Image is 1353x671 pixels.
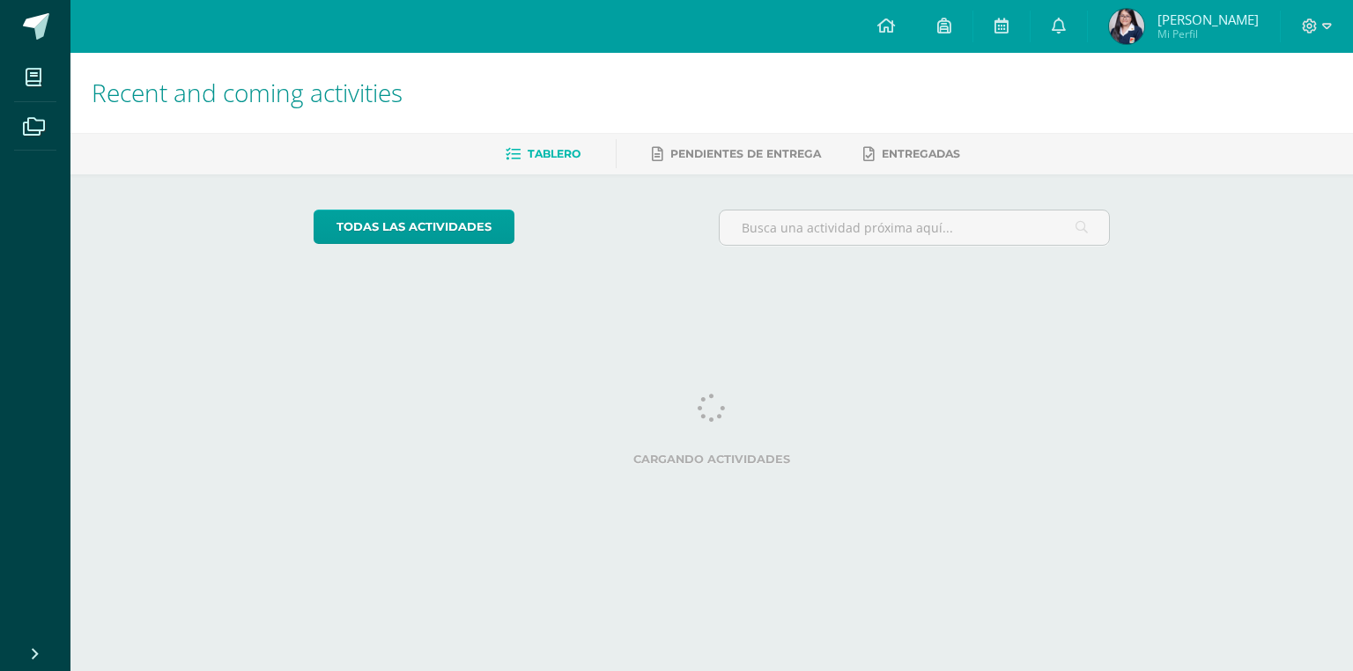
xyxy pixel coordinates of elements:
[863,140,960,168] a: Entregadas
[720,210,1110,245] input: Busca una actividad próxima aquí...
[314,210,514,244] a: todas las Actividades
[652,140,821,168] a: Pendientes de entrega
[528,147,580,160] span: Tablero
[1157,26,1259,41] span: Mi Perfil
[1109,9,1144,44] img: 393de93c8a89279b17f83f408801ebc0.png
[670,147,821,160] span: Pendientes de entrega
[506,140,580,168] a: Tablero
[882,147,960,160] span: Entregadas
[314,453,1111,466] label: Cargando actividades
[1157,11,1259,28] span: [PERSON_NAME]
[92,76,403,109] span: Recent and coming activities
